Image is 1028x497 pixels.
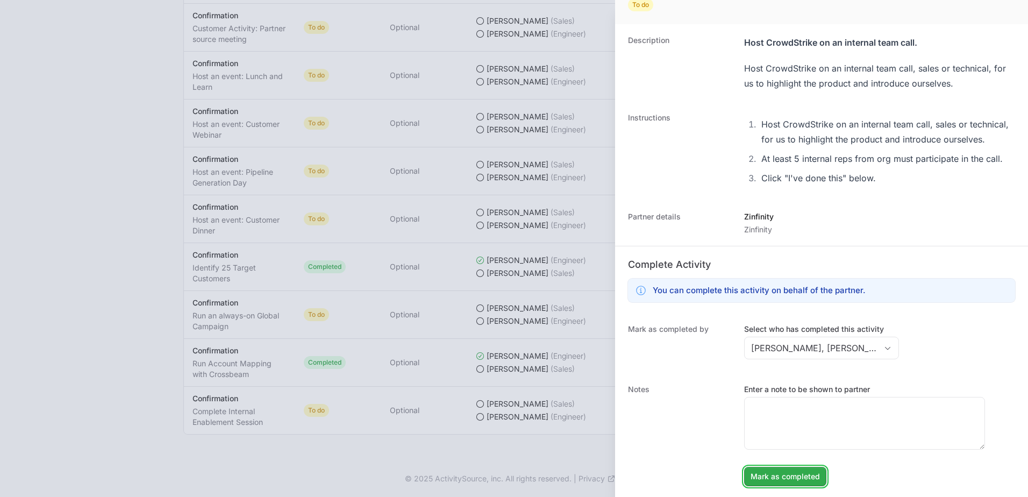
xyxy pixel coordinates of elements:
h3: You can complete this activity on behalf of the partner. [653,284,866,297]
dt: Mark as completed by [628,324,731,363]
button: Mark as completed [744,467,826,486]
dt: Instructions [628,112,731,190]
dt: Notes [628,384,731,486]
span: Mark as completed [751,470,820,483]
div: Open [877,337,898,359]
p: Zinfinity [744,211,774,222]
li: Click "I've done this" below. [758,171,1015,186]
dt: Partner details [628,211,731,235]
p: Zinfinity [744,224,774,235]
h2: Complete Activity [628,257,1015,272]
label: Select who has completed this activity [744,324,899,335]
li: At least 5 internal reps from org must participate in the call. [758,151,1015,166]
div: Host CrowdStrike on an internal team call. [744,35,1015,50]
div: Host CrowdStrike on an internal team call, sales or technical, for us to highlight the product an... [744,61,1015,91]
li: Host CrowdStrike on an internal team call, sales or technical, for us to highlight the product an... [758,117,1015,147]
label: Enter a note to be shown to partner [744,384,985,395]
dt: Description [628,35,731,91]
